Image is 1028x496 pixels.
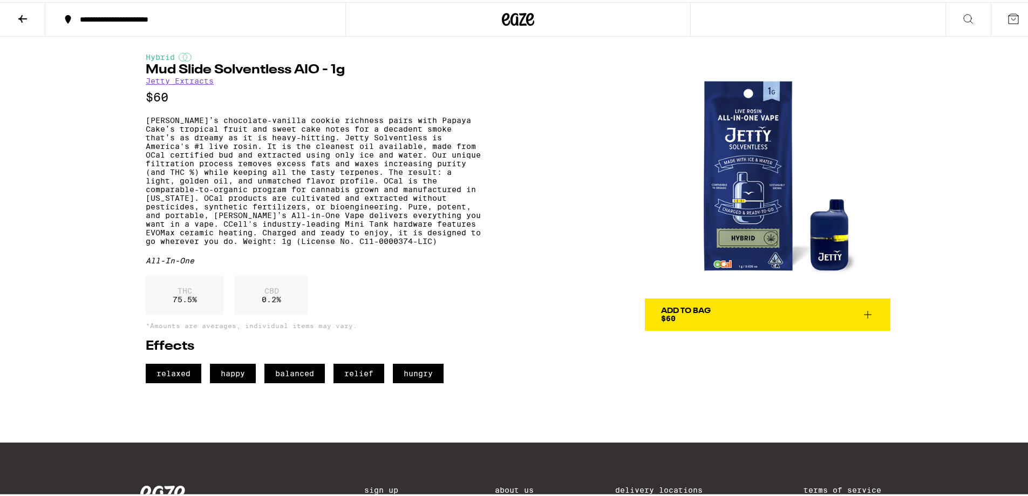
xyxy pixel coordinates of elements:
a: Sign Up [364,484,413,492]
span: $60 [661,312,676,321]
p: THC [173,284,197,293]
div: All-In-One [146,254,481,263]
span: happy [210,362,256,381]
span: relaxed [146,362,201,381]
div: 75.5 % [146,274,224,312]
img: Jetty Extracts - Mud Slide Solventless AIO - 1g [645,51,890,296]
span: hungry [393,362,444,381]
a: Jetty Extracts [146,74,214,83]
p: *Amounts are averages, individual items may vary. [146,320,481,327]
h1: Mud Slide Solventless AIO - 1g [146,62,481,74]
h2: Effects [146,338,481,351]
img: hybridColor.svg [179,51,192,59]
div: Hybrid [146,51,481,59]
a: Terms of Service [804,484,896,492]
a: About Us [495,484,534,492]
span: relief [333,362,384,381]
p: $60 [146,89,481,102]
div: 0.2 % [235,274,308,312]
a: Delivery Locations [615,484,722,492]
p: CBD [262,284,281,293]
p: [PERSON_NAME]’s chocolate-vanilla cookie richness pairs with Papaya Cake’s tropical fruit and swe... [146,114,481,243]
button: Add To Bag$60 [645,296,890,329]
div: Add To Bag [661,305,711,312]
span: Hi. Need any help? [6,8,78,16]
span: balanced [264,362,325,381]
